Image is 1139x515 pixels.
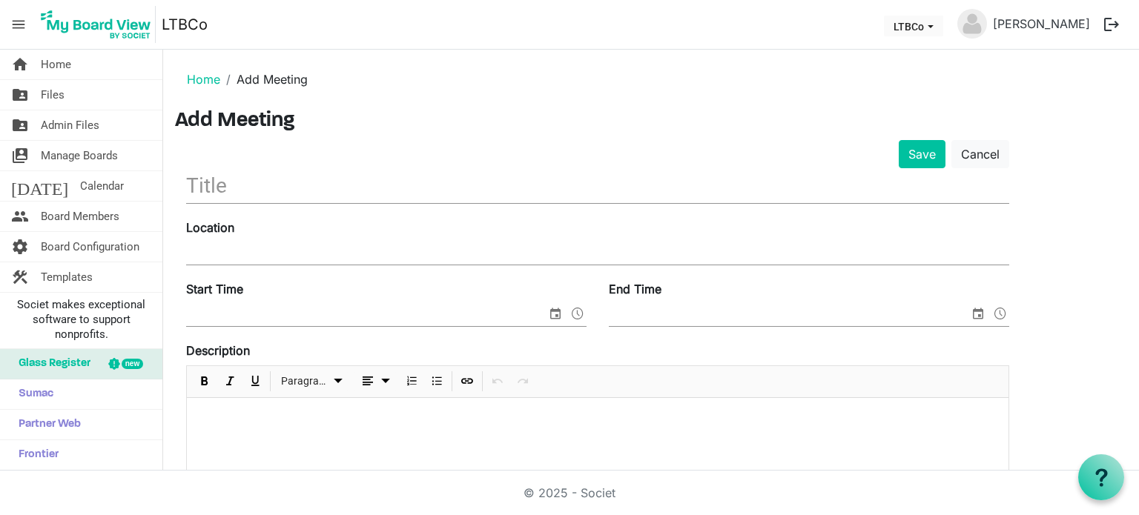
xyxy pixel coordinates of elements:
label: Location [186,219,234,236]
span: Admin Files [41,110,99,140]
button: logout [1096,9,1127,40]
div: new [122,359,143,369]
span: Paragraph [281,372,329,391]
div: Italic [217,366,242,397]
span: folder_shared [11,110,29,140]
label: Description [186,342,250,359]
div: Underline [242,366,268,397]
div: Numbered List [399,366,424,397]
span: select [547,304,564,323]
span: Sumac [11,379,53,409]
img: no-profile-picture.svg [957,9,987,39]
h3: Add Meeting [175,109,1127,134]
a: Cancel [951,140,1009,168]
span: home [11,50,29,79]
a: Home [187,72,220,87]
li: Add Meeting [220,70,308,88]
span: Board Members [41,202,119,231]
span: people [11,202,29,231]
div: Insert Link [455,366,480,397]
span: Glass Register [11,349,90,379]
input: Title [186,168,1009,203]
button: Bold [195,372,215,391]
span: menu [4,10,33,39]
button: LTBCo dropdownbutton [884,16,943,36]
label: End Time [609,280,661,298]
img: My Board View Logo [36,6,156,43]
div: Bold [192,366,217,397]
span: Calendar [80,171,124,201]
span: Societ makes exceptional software to support nonprofits. [7,297,156,342]
span: Templates [41,262,93,292]
button: Insert Link [458,372,478,391]
button: dropdownbutton [354,372,397,391]
button: Bulleted List [427,372,447,391]
span: Frontier [11,440,59,470]
span: select [969,304,987,323]
a: My Board View Logo [36,6,162,43]
span: Board Configuration [41,232,139,262]
span: construction [11,262,29,292]
button: Save [899,140,945,168]
button: Paragraph dropdownbutton [276,372,349,391]
div: Bulleted List [424,366,449,397]
a: © 2025 - Societ [524,485,615,500]
a: LTBCo [162,10,208,39]
span: Partner Web [11,410,81,439]
label: Start Time [186,280,243,298]
button: Numbered List [402,372,422,391]
span: folder_shared [11,80,29,110]
span: switch_account [11,141,29,170]
a: [PERSON_NAME] [987,9,1096,39]
button: Underline [245,372,265,391]
span: Manage Boards [41,141,118,170]
div: Formats [273,366,351,397]
button: Italic [220,372,240,391]
span: Files [41,80,65,110]
div: Alignments [351,366,400,397]
span: settings [11,232,29,262]
span: [DATE] [11,171,68,201]
span: Home [41,50,71,79]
